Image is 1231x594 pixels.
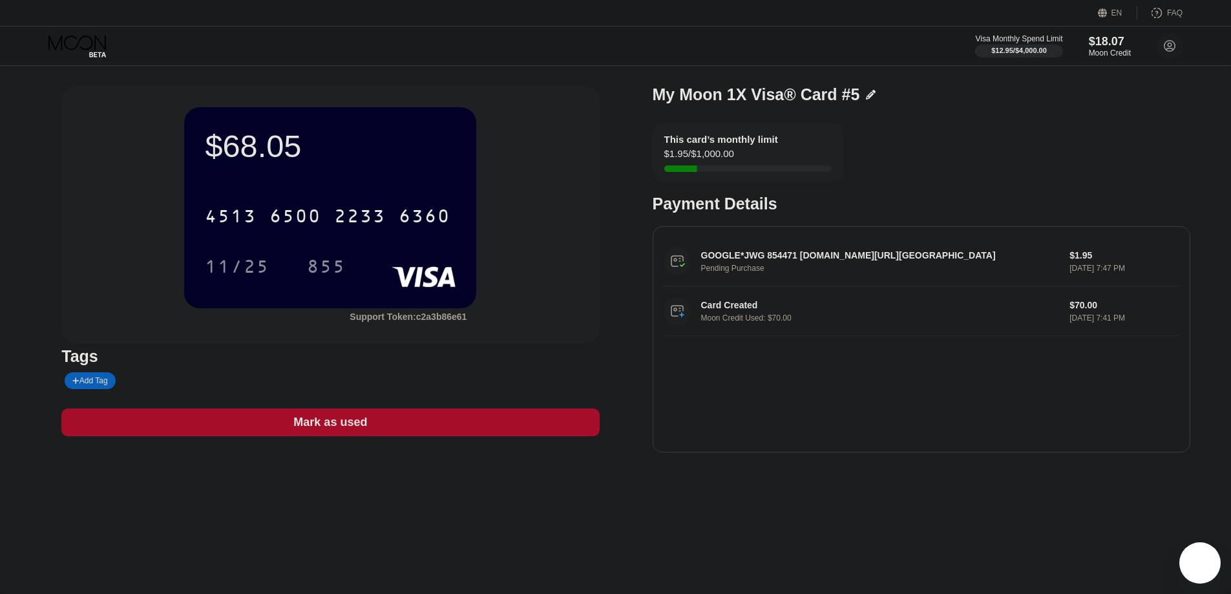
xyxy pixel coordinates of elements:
[1111,8,1122,17] div: EN
[664,134,778,145] div: This card’s monthly limit
[1098,6,1137,19] div: EN
[334,207,386,228] div: 2233
[399,207,450,228] div: 6360
[72,376,107,385] div: Add Tag
[61,408,599,436] div: Mark as used
[269,207,321,228] div: 6500
[1167,8,1183,17] div: FAQ
[205,128,456,164] div: $68.05
[1179,542,1221,584] iframe: Кнопка запуска окна обмена сообщениями
[350,312,467,322] div: Support Token:c2a3b86e61
[197,200,458,232] div: 4513650022336360
[350,312,467,322] div: Support Token: c2a3b86e61
[991,47,1047,54] div: $12.95 / $4,000.00
[1089,48,1131,58] div: Moon Credit
[205,258,269,279] div: 11/25
[195,250,279,282] div: 11/25
[653,195,1190,213] div: Payment Details
[65,372,115,389] div: Add Tag
[975,34,1062,58] div: Visa Monthly Spend Limit$12.95/$4,000.00
[1137,6,1183,19] div: FAQ
[975,34,1062,43] div: Visa Monthly Spend Limit
[307,258,346,279] div: 855
[664,148,734,165] div: $1.95 / $1,000.00
[653,85,860,104] div: My Moon 1X Visa® Card #5
[61,347,599,366] div: Tags
[205,207,257,228] div: 4513
[297,250,355,282] div: 855
[293,415,367,430] div: Mark as used
[1089,35,1131,58] div: $18.07Moon Credit
[1089,35,1131,48] div: $18.07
